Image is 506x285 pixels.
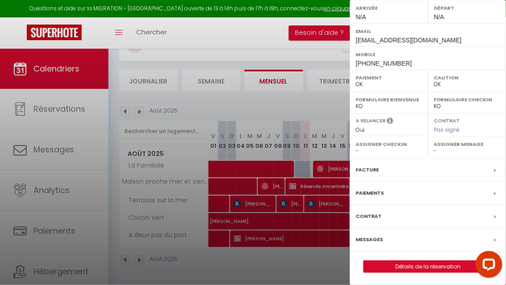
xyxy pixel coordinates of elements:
[356,4,422,13] label: Arrivée
[364,261,492,272] a: Détails de la réservation
[356,235,383,244] label: Messages
[469,247,506,285] iframe: LiveChat chat widget
[434,140,500,149] label: Assigner Menage
[356,27,500,36] label: Email
[434,73,500,82] label: Caution
[356,212,382,221] label: Contrat
[434,13,444,21] span: N/A
[356,50,500,59] label: Mobile
[356,140,422,149] label: Assigner Checkin
[356,13,366,21] span: N/A
[356,73,422,82] label: Paiement
[356,165,379,175] label: Facture
[356,117,386,125] label: A relancer
[356,95,422,104] label: Formulaire Bienvenue
[363,260,493,273] button: Détails de la réservation
[387,117,393,127] i: Sélectionner OUI si vous souhaiter envoyer les séquences de messages post-checkout
[356,37,461,44] span: [EMAIL_ADDRESS][DOMAIN_NAME]
[434,117,460,123] label: Contrat
[356,189,384,198] label: Paiements
[434,95,500,104] label: Formulaire Checkin
[356,60,412,67] span: [PHONE_NUMBER]
[434,4,500,13] label: Départ
[434,126,460,134] span: Pas signé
